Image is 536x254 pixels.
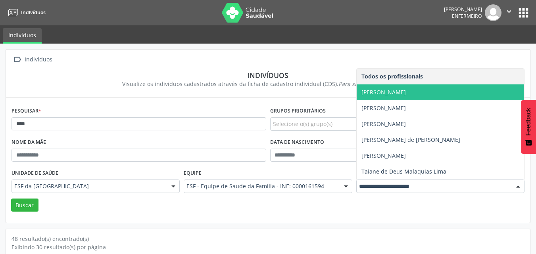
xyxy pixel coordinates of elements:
[12,235,524,243] div: 48 resultado(s) encontrado(s)
[525,108,532,136] span: Feedback
[12,54,23,65] i: 
[505,7,513,16] i: 
[186,182,336,190] span: ESF - Equipe de Saude da Familia - INE: 0000161594
[452,13,482,19] span: Enfermeiro
[12,105,41,117] label: Pesquisar
[270,136,324,149] label: Data de nascimento
[517,6,530,20] button: apps
[444,6,482,13] div: [PERSON_NAME]
[14,182,163,190] span: ESF da [GEOGRAPHIC_DATA]
[6,6,46,19] a: Indivíduos
[501,4,517,21] button: 
[12,54,54,65] a:  Indivíduos
[485,4,501,21] img: img
[12,167,58,180] label: Unidade de saúde
[361,73,423,80] span: Todos os profissionais
[12,243,524,251] div: Exibindo 30 resultado(s) por página
[338,80,414,88] i: Para saber mais,
[17,80,519,88] div: Visualize os indivíduos cadastrados através da ficha de cadastro individual (CDS).
[184,167,202,180] label: Equipe
[521,100,536,154] button: Feedback - Mostrar pesquisa
[3,28,42,44] a: Indivíduos
[361,120,406,128] span: [PERSON_NAME]
[23,54,54,65] div: Indivíduos
[361,168,446,175] span: Taiane de Deus Malaquias Lima
[273,120,332,128] span: Selecione o(s) grupo(s)
[361,136,460,143] span: [PERSON_NAME] de [PERSON_NAME]
[361,88,406,96] span: [PERSON_NAME]
[361,152,406,159] span: [PERSON_NAME]
[11,199,38,212] button: Buscar
[21,9,46,16] span: Indivíduos
[17,71,519,80] div: Indivíduos
[12,136,46,149] label: Nome da mãe
[361,104,406,112] span: [PERSON_NAME]
[270,105,326,117] label: Grupos prioritários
